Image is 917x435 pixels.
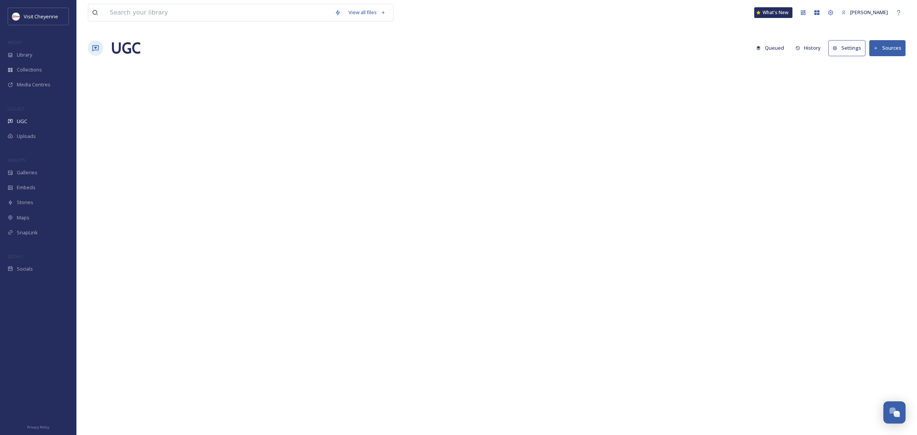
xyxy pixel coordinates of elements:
a: Settings [828,40,869,56]
span: MEDIA [8,39,21,45]
a: What's New [754,7,792,18]
button: Queued [752,41,788,55]
button: Open Chat [883,401,906,424]
a: Queued [752,41,792,55]
span: Galleries [17,169,37,176]
span: WIDGETS [8,157,25,163]
a: [PERSON_NAME] [838,5,892,20]
span: COLLECT [8,106,24,112]
span: Stories [17,199,33,206]
span: SOCIALS [8,253,23,259]
span: SnapLink [17,229,38,236]
button: Settings [828,40,865,56]
a: Privacy Policy [27,422,49,431]
span: Visit Cheyenne [24,13,58,20]
span: Collections [17,66,42,73]
span: Socials [17,265,33,273]
button: History [792,41,825,55]
span: Uploads [17,133,36,140]
span: UGC [17,118,27,125]
a: View all files [345,5,389,20]
span: [PERSON_NAME] [850,9,888,16]
img: visit_cheyenne_logo.jpeg [12,13,20,20]
span: Embeds [17,184,36,191]
span: Media Centres [17,81,50,88]
a: UGC [111,37,141,60]
span: Library [17,51,32,58]
a: History [792,41,829,55]
span: Maps [17,214,29,221]
span: Privacy Policy [27,425,49,430]
button: Sources [869,40,906,56]
input: Search your library [106,4,331,21]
